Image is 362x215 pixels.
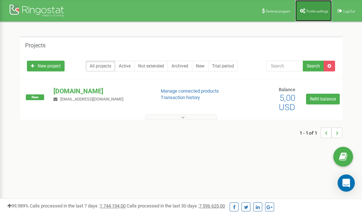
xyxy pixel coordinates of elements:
[208,61,238,71] a: Trial period
[168,61,192,71] a: Archived
[199,203,225,209] u: 7 596 625,00
[338,174,355,192] div: Open Intercom Messenger
[53,87,149,96] p: [DOMAIN_NAME]
[192,61,208,71] a: New
[115,61,135,71] a: Active
[26,94,44,100] span: New
[7,203,29,209] span: 99,989%
[127,203,225,209] span: Calls processed in the last 30 days :
[303,61,324,71] button: Search
[343,9,355,13] span: Log Out
[30,203,126,209] span: Calls processed in the last 7 days :
[306,9,328,13] span: Profile settings
[300,127,321,138] span: 1 - 1 of 1
[161,95,200,100] a: Transaction history
[306,94,340,104] a: Refill balance
[86,61,115,71] a: All projects
[25,42,46,49] h5: Projects
[134,61,168,71] a: Not extended
[266,61,303,71] input: Search
[300,120,342,145] nav: ...
[161,88,219,94] a: Manage connected products
[266,9,291,13] span: Referral program
[60,97,123,102] span: [EMAIL_ADDRESS][DOMAIN_NAME]
[27,61,65,71] a: New project
[279,93,295,112] span: 5,00 USD
[100,203,126,209] u: 1 744 194,00
[279,87,295,92] span: Balance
